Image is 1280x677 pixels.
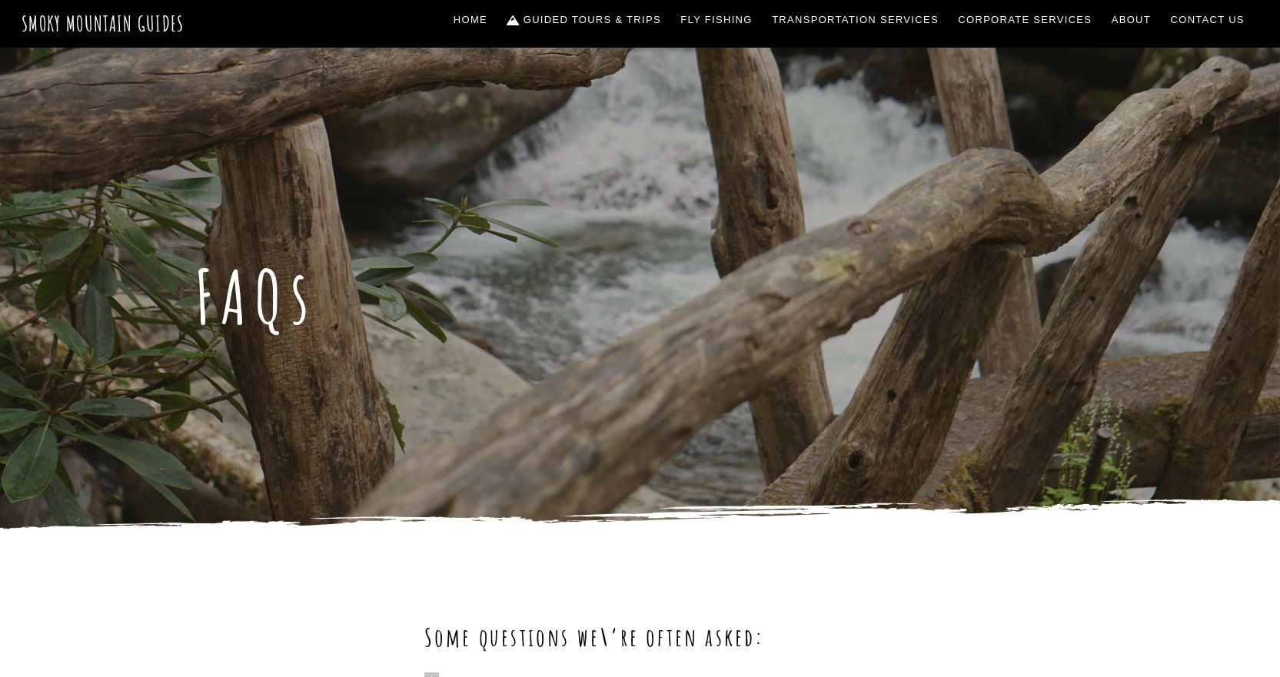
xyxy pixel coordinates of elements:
a: Fly Fishing [675,4,759,36]
a: Contact Us [1165,4,1251,36]
a: Guided Tours & Trips [501,4,667,36]
h2: Some questions we\’re often asked: [424,621,856,653]
a: Smoky Mountain Guides [22,11,185,36]
a: About [1105,4,1157,36]
h1: FAQs [194,252,1086,340]
a: Home [447,4,494,36]
a: Transportation Services [766,4,944,36]
a: Corporate Services [953,4,1099,36]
